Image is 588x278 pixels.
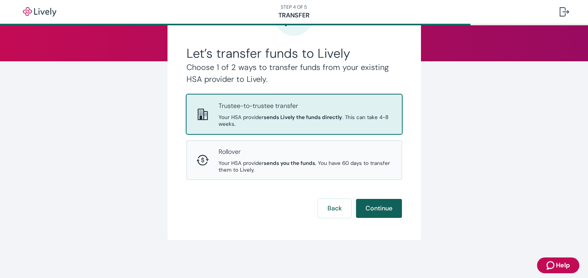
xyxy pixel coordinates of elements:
button: Back [318,199,351,218]
p: Trustee-to-trustee transfer [219,101,392,111]
span: Your HSA provider . This can take 4-8 weeks. [219,114,392,127]
svg: Rollover [196,154,209,166]
span: Help [556,261,570,270]
button: Trustee-to-trusteeTrustee-to-trustee transferYour HSA providersends Lively the funds directly. Th... [187,95,402,134]
button: Continue [356,199,402,218]
span: Your HSA provider . You have 60 days to transfer them to Lively. [219,160,392,173]
img: Lively [17,7,62,17]
h2: Let’s transfer funds to Lively [186,45,402,61]
button: Log out [553,2,575,21]
strong: sends Lively the funds directly [264,114,342,121]
button: Zendesk support iconHelp [537,257,579,273]
svg: Trustee-to-trustee [196,108,209,121]
h4: Choose 1 of 2 ways to transfer funds from your existing HSA provider to Lively. [186,61,402,85]
svg: Zendesk support icon [546,261,556,270]
button: RolloverRolloverYour HSA providersends you the funds. You have 60 days to transfer them to Lively. [187,141,402,180]
p: Rollover [219,147,392,157]
strong: sends you the funds [264,160,315,166]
